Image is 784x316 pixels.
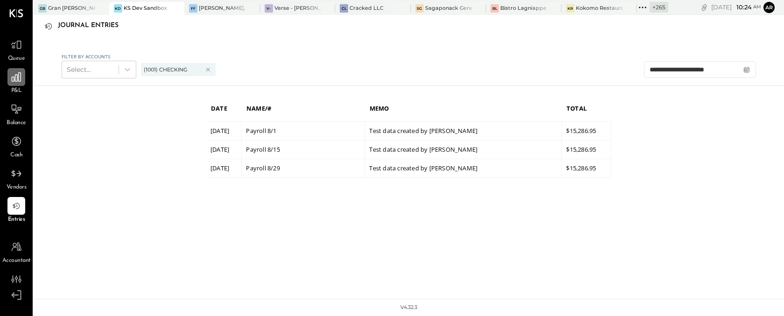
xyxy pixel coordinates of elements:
div: [DATE] [210,124,241,140]
span: 10 : 24 [733,3,752,12]
div: v 4.32.3 [400,304,417,311]
div: BL [490,4,499,13]
div: KS Dev Sandbox [124,5,167,12]
button: Ar [763,2,775,13]
span: P&L [11,87,22,95]
div: $15,286.95 [566,162,611,177]
div: Test data created by [PERSON_NAME] [369,124,561,140]
div: [DATE] [711,3,761,12]
span: am [753,4,761,10]
div: Gran [PERSON_NAME] (New) [48,5,95,12]
div: V- [265,4,273,13]
div: [DATE] [210,143,241,159]
a: Queue [0,36,32,63]
div: Name/# [246,104,365,112]
div: Sagaponack General Store [425,5,472,12]
a: P&L [0,68,32,95]
span: Vendors [7,183,27,192]
label: FILTER BY ACCOUNTS [62,53,111,60]
span: Balance [7,119,26,127]
span: Entries [8,216,25,224]
a: Entries [0,197,32,224]
div: Memo [370,104,562,112]
div: Total [567,104,611,112]
div: GB [38,4,47,13]
a: Balance [0,100,32,127]
div: + 265 [650,2,668,13]
span: Queue [8,55,25,63]
a: Vendors [0,165,32,192]
div: $15,286.95 [566,124,611,140]
svg: calendar [743,66,750,73]
div: Verse - [PERSON_NAME] Lankershim LLC [274,5,322,12]
div: Cracked LLC [350,5,384,12]
div: Test data created by [PERSON_NAME] [369,162,561,177]
div: Date [211,104,242,112]
a: Accountant [0,238,32,265]
div: Bistro Lagniappe [500,5,546,12]
div: Journal Entries [58,18,128,33]
div: SG [415,4,424,13]
div: KR [566,4,574,13]
div: Test data created by [PERSON_NAME] [369,143,561,159]
div: KD [114,4,122,13]
span: (1001) CHECKING [144,66,188,73]
div: [DATE] [210,162,241,177]
span: Cash [10,151,22,160]
span: Accountant [2,257,31,265]
div: FF [189,4,197,13]
div: $15,286.95 [566,143,611,159]
div: Kokomo Restaurant [576,5,623,12]
div: Payroll 8/15 [246,143,364,159]
div: Payroll 8/29 [246,162,364,177]
a: Cash [0,133,32,160]
div: [PERSON_NAME], LLC [199,5,246,12]
div: CL [340,4,348,13]
div: Payroll 8/1 [246,124,364,140]
div: copy link [700,2,709,12]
